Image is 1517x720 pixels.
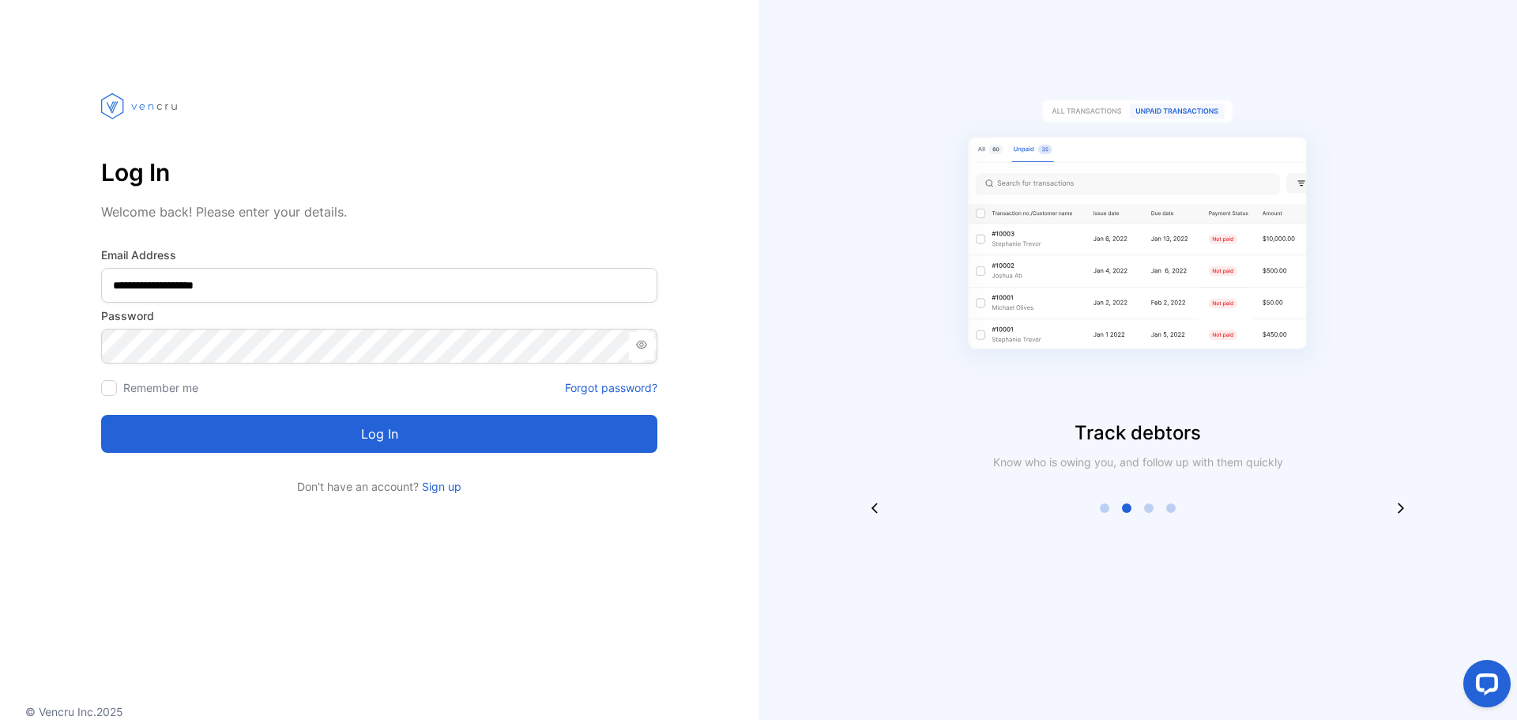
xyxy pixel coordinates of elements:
[565,379,657,396] a: Forgot password?
[101,202,657,221] p: Welcome back! Please enter your details.
[419,480,461,493] a: Sign up
[101,153,657,191] p: Log In
[101,307,657,324] label: Password
[123,381,198,394] label: Remember me
[940,63,1335,419] img: slider image
[101,247,657,263] label: Email Address
[101,478,657,495] p: Don't have an account?
[758,419,1517,447] p: Track debtors
[101,63,180,149] img: vencru logo
[986,454,1289,470] p: Know who is owing you, and follow up with them quickly
[1451,654,1517,720] iframe: LiveChat chat widget
[101,415,657,453] button: Log in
